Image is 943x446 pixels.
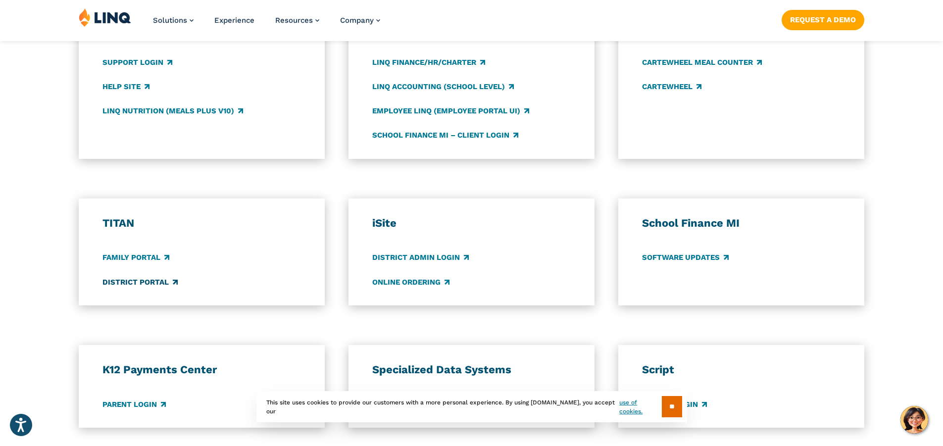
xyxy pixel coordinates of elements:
h3: Script [642,363,841,377]
span: Solutions [153,16,187,25]
h3: K12 Payments Center [102,363,301,377]
a: Request a Demo [782,10,864,30]
h3: iSite [372,216,571,230]
a: Solutions [153,16,194,25]
a: CARTEWHEEL Meal Counter [642,57,762,68]
a: Employee LINQ (Employee Portal UI) [372,105,529,116]
nav: Button Navigation [782,8,864,30]
a: School Finance MI – Client Login [372,130,518,141]
a: Resources [275,16,319,25]
h3: TITAN [102,216,301,230]
a: CARTEWHEEL [642,81,701,92]
div: This site uses cookies to provide our customers with a more personal experience. By using [DOMAIN... [256,391,687,422]
span: Resources [275,16,313,25]
a: Experience [214,16,254,25]
button: Hello, have a question? Let’s chat. [900,406,928,434]
img: LINQ | K‑12 Software [79,8,131,27]
a: District Admin Login [372,252,469,263]
a: District Portal [102,277,178,288]
a: Software Updates [642,252,729,263]
nav: Primary Navigation [153,8,380,41]
a: use of cookies. [619,398,661,416]
h3: Specialized Data Systems [372,363,571,377]
a: Online Ordering [372,277,449,288]
a: Support Login [102,57,172,68]
a: Family Portal [102,252,169,263]
span: Company [340,16,374,25]
a: LINQ Accounting (school level) [372,81,514,92]
a: LINQ Nutrition (Meals Plus v10) [102,105,243,116]
h3: School Finance MI [642,216,841,230]
a: Help Site [102,81,149,92]
a: Parent Login [102,399,166,410]
a: LINQ Finance/HR/Charter [372,57,485,68]
a: Company [340,16,380,25]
